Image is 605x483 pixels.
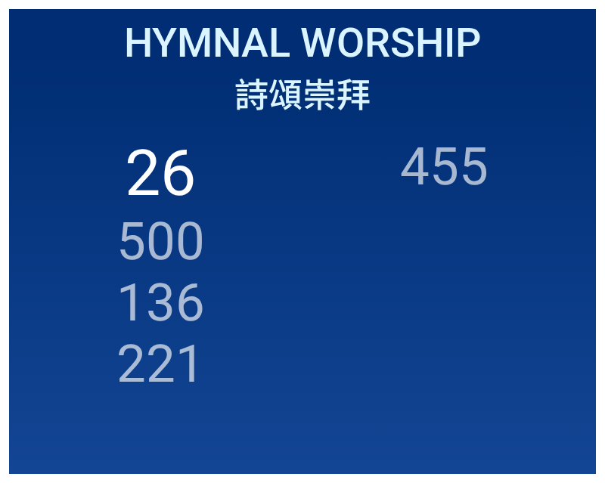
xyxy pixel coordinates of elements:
[116,272,205,333] li: 136
[125,136,196,211] li: 26
[116,333,205,395] li: 221
[124,19,481,67] span: Hymnal Worship
[400,136,489,197] li: 455
[116,211,205,272] li: 500
[234,68,371,117] span: 詩頌崇拜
